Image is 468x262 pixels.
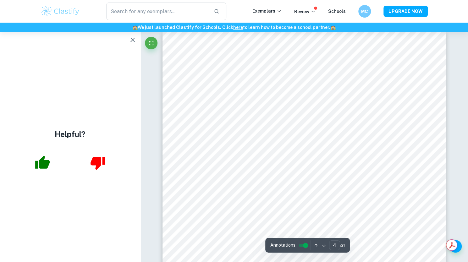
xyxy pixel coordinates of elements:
button: МС [358,5,371,18]
button: Fullscreen [145,37,157,49]
h6: МС [361,8,368,15]
h4: Helpful? [55,128,85,140]
p: Review [294,8,316,15]
span: 🏫 [330,25,336,30]
p: Exemplars [252,8,282,14]
a: Schools [328,9,346,14]
span: 🏫 [132,25,138,30]
input: Search for any exemplars... [106,3,209,20]
button: UPGRADE NOW [383,6,428,17]
span: / 21 [340,243,345,248]
img: Clastify logo [41,5,80,18]
span: Annotations [270,242,295,248]
a: here [233,25,243,30]
h6: We just launched Clastify for Schools. Click to learn how to become a school partner. [1,24,467,31]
